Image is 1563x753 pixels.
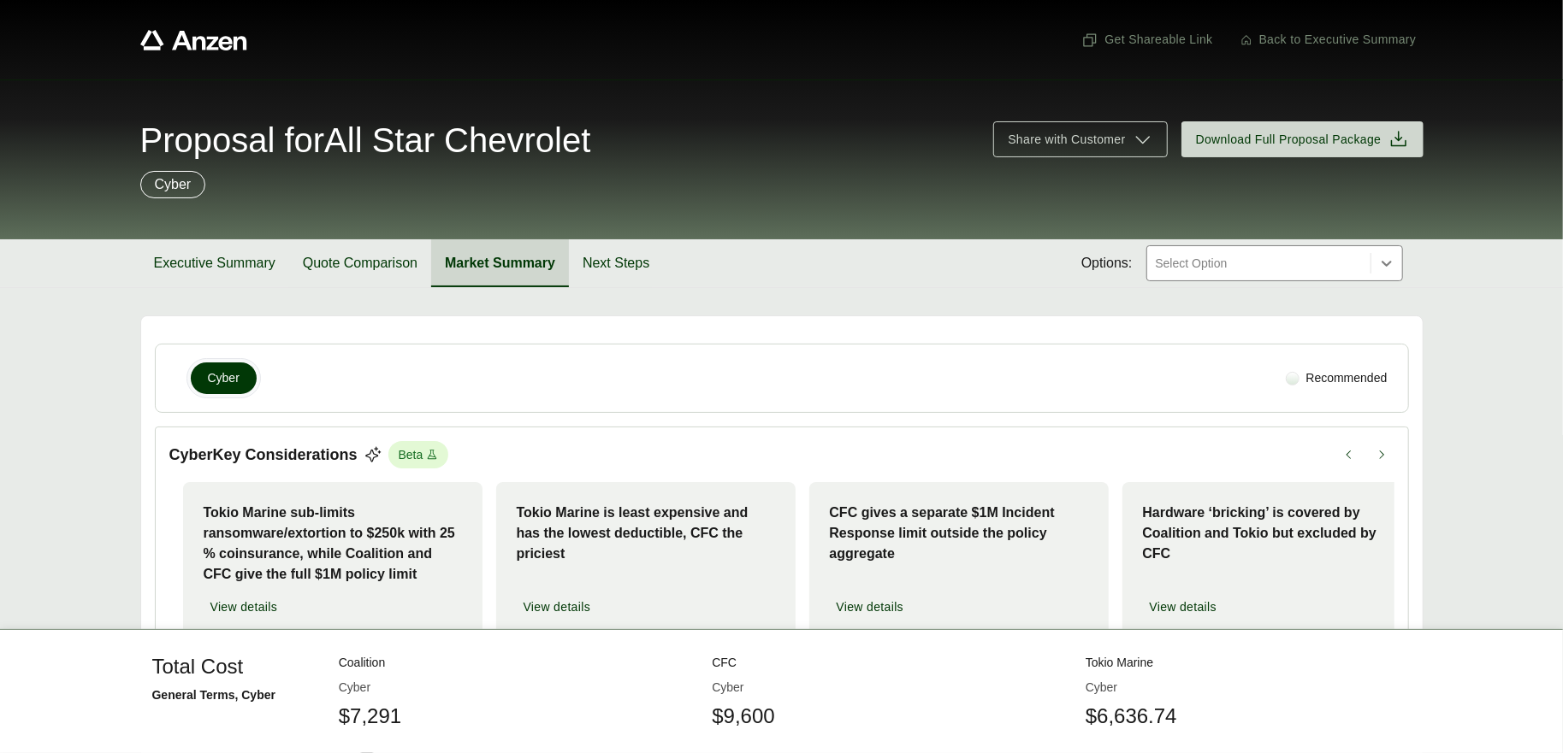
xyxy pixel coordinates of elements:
span: Share with Customer [1008,131,1125,149]
button: Get Shareable Link [1075,24,1220,56]
p: Cyber Key Considerations [169,444,358,467]
button: Quote Comparison [289,239,431,287]
button: View details [204,591,285,623]
p: Cyber [155,174,192,195]
button: Executive Summary [140,239,289,287]
span: Quote 1 [398,720,456,735]
p: Hardware ‘bricking’ is covered by Coalition and Tokio but excluded by CFC [1143,503,1401,564]
p: Tokio Marine is least expensive and has the lowest deductible, CFC the priciest [517,503,775,564]
span: Download Full Proposal Package [1196,131,1382,149]
button: Share with Customer [993,121,1167,157]
button: Next Steps [569,239,663,287]
span: Get Shareable Link [1081,31,1213,49]
button: View details [1143,591,1224,623]
span: Beta [388,441,449,468]
button: View details [830,591,911,623]
button: Download Full Proposal Package [1181,121,1424,157]
span: View details [1150,598,1217,616]
button: Back to Executive Summary [1234,24,1424,56]
div: Recommended [1279,362,1394,394]
span: Quote 3 [1127,720,1211,735]
button: View details [517,591,598,623]
span: View details [524,598,591,616]
p: Tokio Marine sub-limits ransomware/extortion to $250k with 25 % coinsurance, while Coalition and ... [204,503,462,585]
button: Market Summary [431,239,569,287]
span: Proposal for All Star Chevrolet [140,123,591,157]
a: Anzen website [140,30,247,50]
span: Quote 2 [762,720,796,735]
button: Cyber [191,362,257,394]
span: Options: [1081,253,1133,274]
span: View details [210,598,278,616]
span: Cyber [208,369,240,387]
span: Back to Executive Summary [1259,31,1417,49]
p: CFC gives a separate $1M Incident Response limit outside the policy aggregate [830,503,1088,564]
span: View details [837,598,904,616]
